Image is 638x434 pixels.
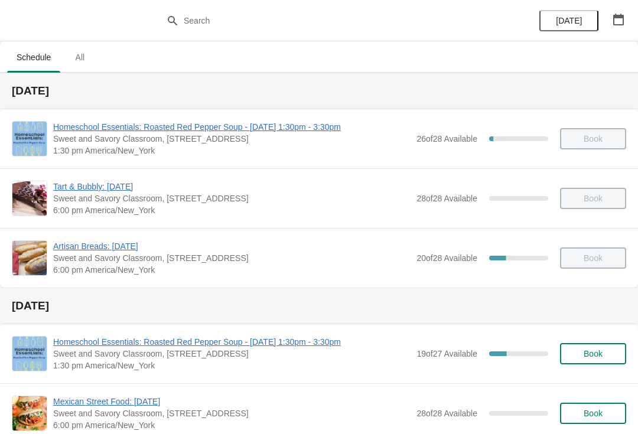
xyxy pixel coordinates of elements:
span: 1:30 pm America/New_York [53,145,411,156]
span: Homeschool Essentials: Roasted Red Pepper Soup - [DATE] 1:30pm - 3:30pm [53,336,411,348]
span: 28 of 28 Available [416,409,477,418]
span: Schedule [7,47,60,68]
span: Homeschool Essentials: Roasted Red Pepper Soup - [DATE] 1:30pm - 3:30pm [53,121,411,133]
span: Sweet and Savory Classroom, [STREET_ADDRESS] [53,252,411,264]
span: 6:00 pm America/New_York [53,264,411,276]
img: Mexican Street Food: Wednesday, September 24th | Sweet and Savory Classroom, 45 E Main St Ste 112... [12,396,47,430]
span: 28 of 28 Available [416,194,477,203]
img: Artisan Breads: Tuesday, September 23rd | Sweet and Savory Classroom, 45 E Main St Ste 112, Chatt... [12,241,47,275]
span: 20 of 28 Available [416,253,477,263]
span: Sweet and Savory Classroom, [STREET_ADDRESS] [53,192,411,204]
span: Tart & Bubbly: [DATE] [53,181,411,192]
span: 1:30 pm America/New_York [53,360,411,371]
img: Homeschool Essentials: Roasted Red Pepper Soup - Tuesday, September 23rd 1:30pm - 3:30pm | Sweet ... [12,122,47,156]
span: Sweet and Savory Classroom, [STREET_ADDRESS] [53,407,411,419]
img: Tart & Bubbly: Tuesday, September 23rd | Sweet and Savory Classroom, 45 E Main St Ste 112, Chatta... [12,181,47,216]
h2: [DATE] [12,300,626,312]
h2: [DATE] [12,85,626,97]
span: Book [584,349,603,358]
span: 6:00 pm America/New_York [53,419,411,431]
span: All [65,47,95,68]
span: 19 of 27 Available [416,349,477,358]
span: 6:00 pm America/New_York [53,204,411,216]
button: Book [560,403,626,424]
span: Sweet and Savory Classroom, [STREET_ADDRESS] [53,348,411,360]
span: 26 of 28 Available [416,134,477,143]
span: [DATE] [556,16,582,25]
span: Sweet and Savory Classroom, [STREET_ADDRESS] [53,133,411,145]
span: Artisan Breads: [DATE] [53,240,411,252]
button: Book [560,343,626,364]
img: Homeschool Essentials: Roasted Red Pepper Soup - Wednesday, September 24th 1:30pm - 3:30pm | Swee... [12,337,47,371]
span: Mexican Street Food: [DATE] [53,396,411,407]
input: Search [183,10,479,31]
button: [DATE] [539,10,598,31]
span: Book [584,409,603,418]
